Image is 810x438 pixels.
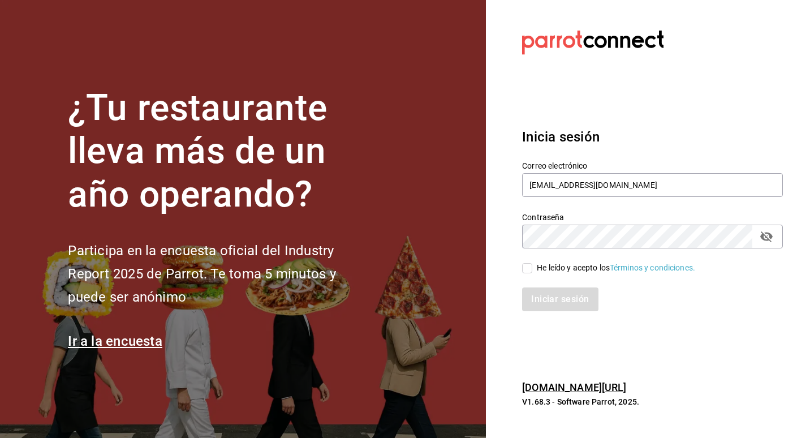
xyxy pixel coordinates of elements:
label: Correo electrónico [522,161,783,169]
a: Ir a la encuesta [68,333,162,349]
label: Contraseña [522,213,783,221]
h1: ¿Tu restaurante lleva más de un año operando? [68,87,373,217]
h3: Inicia sesión [522,127,783,147]
a: Términos y condiciones. [610,263,695,272]
a: [DOMAIN_NAME][URL] [522,381,626,393]
button: Campo de contraseña [757,227,776,246]
h2: Participa en la encuesta oficial del Industry Report 2025 de Parrot. Te toma 5 minutos y puede se... [68,239,373,308]
p: V1.68.3 - Software Parrot, 2025. [522,396,783,407]
div: He leído y acepto los [537,262,695,274]
input: Ingresa tu correo electrónico [522,173,783,197]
